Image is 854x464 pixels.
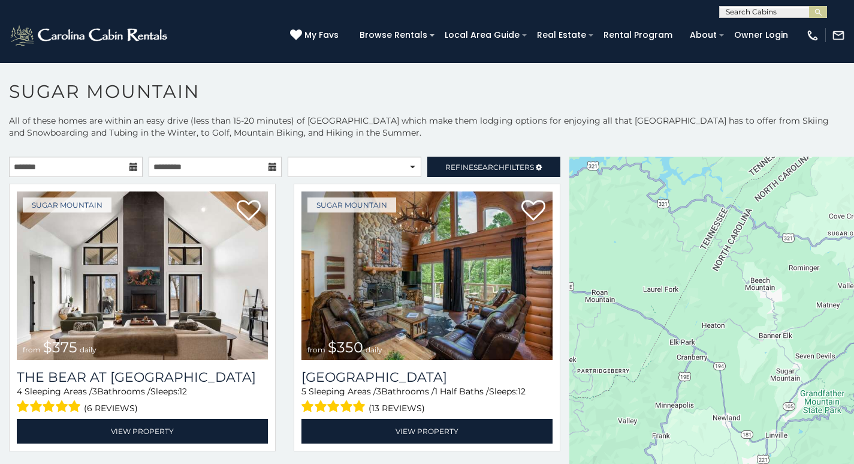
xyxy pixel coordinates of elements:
a: Grouse Moor Lodge from $350 daily [301,191,553,360]
span: from [23,345,41,354]
h3: Grouse Moor Lodge [301,369,553,385]
img: Grouse Moor Lodge [301,191,553,360]
a: Owner Login [728,26,794,44]
span: $350 [328,339,363,356]
a: Browse Rentals [354,26,433,44]
a: [GEOGRAPHIC_DATA] [301,369,553,385]
a: Local Area Guide [439,26,526,44]
a: The Bear At Sugar Mountain from $375 daily [17,191,268,360]
a: Add to favorites [521,199,545,224]
span: (6 reviews) [84,400,138,416]
img: phone-regular-white.png [806,29,819,42]
span: 3 [376,386,381,397]
span: 12 [518,386,526,397]
h3: The Bear At Sugar Mountain [17,369,268,385]
span: daily [366,345,382,354]
a: View Property [301,419,553,444]
a: The Bear At [GEOGRAPHIC_DATA] [17,369,268,385]
div: Sleeping Areas / Bathrooms / Sleeps: [17,385,268,416]
span: $375 [43,339,77,356]
span: 3 [92,386,97,397]
img: The Bear At Sugar Mountain [17,191,268,360]
span: Search [473,163,505,172]
a: View Property [17,419,268,444]
span: My Favs [304,29,339,41]
img: mail-regular-white.png [832,29,845,42]
span: from [307,345,325,354]
span: (13 reviews) [369,400,425,416]
img: White-1-2.png [9,23,171,47]
div: Sleeping Areas / Bathrooms / Sleeps: [301,385,553,416]
span: 5 [301,386,306,397]
span: 12 [179,386,187,397]
a: Add to favorites [237,199,261,224]
a: Sugar Mountain [307,197,396,212]
a: Rental Program [598,26,678,44]
span: daily [80,345,96,354]
a: About [684,26,723,44]
a: My Favs [290,29,342,42]
span: 1 Half Baths / [434,386,489,397]
a: Sugar Mountain [23,197,111,212]
span: 4 [17,386,22,397]
a: RefineSearchFilters [427,157,561,177]
a: Real Estate [531,26,592,44]
span: Refine Filters [445,163,534,172]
